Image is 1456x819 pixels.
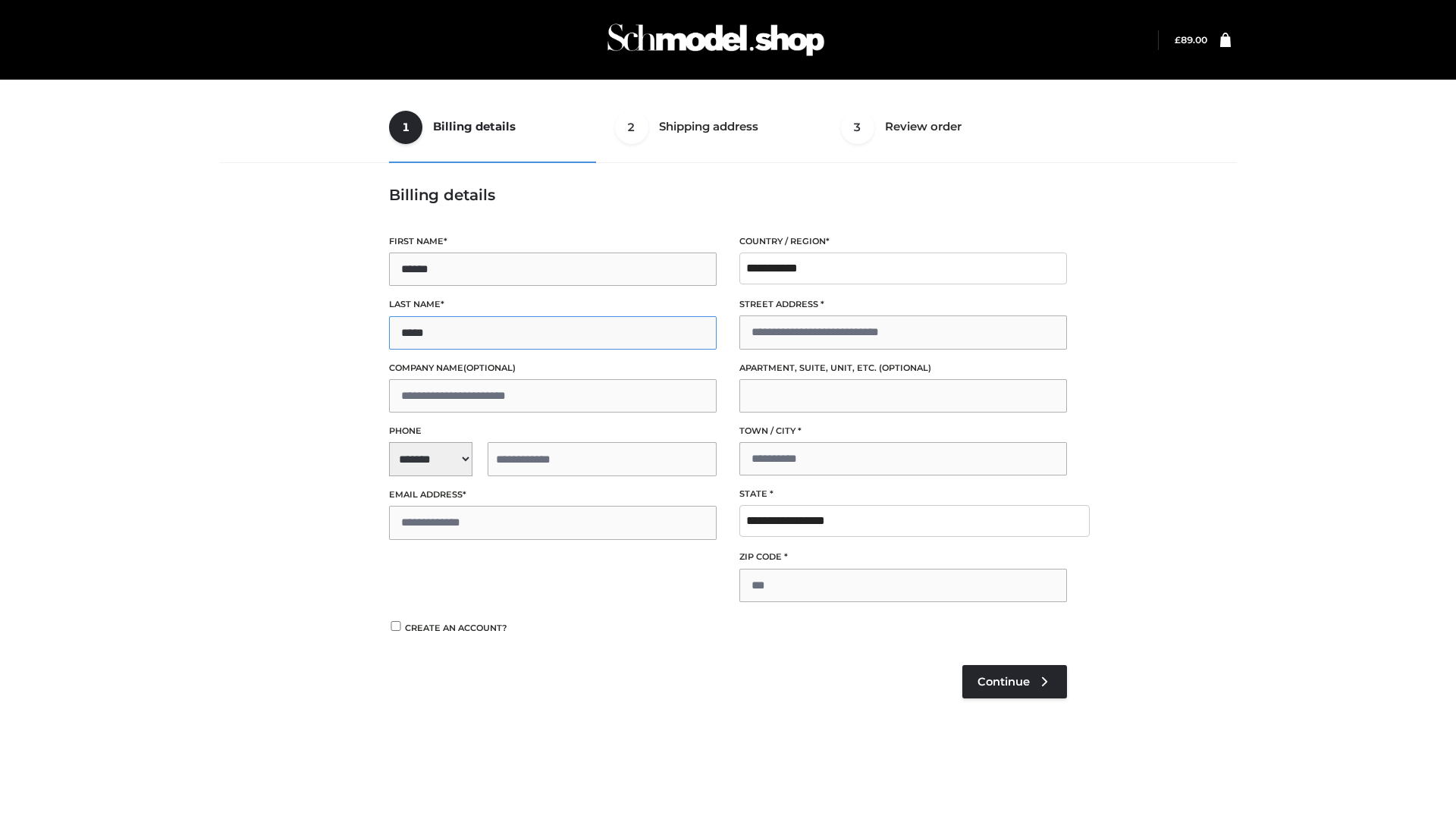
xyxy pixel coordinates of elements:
label: Company name [389,361,717,375]
a: Continue [962,665,1067,698]
label: Phone [389,424,717,438]
label: ZIP Code [739,550,1067,564]
img: Schmodel Admin 964 [602,10,830,70]
label: Last name [389,297,717,312]
label: Apartment, suite, unit, etc. [739,361,1067,375]
span: Create an account? [405,623,507,633]
label: Town / City [739,424,1067,438]
span: (optional) [463,362,516,373]
label: Email address [389,488,717,502]
span: (optional) [879,362,931,373]
label: State [739,487,1067,501]
input: Create an account? [389,621,403,631]
h3: Billing details [389,186,1067,204]
label: Street address [739,297,1067,312]
bdi: 89.00 [1175,34,1207,45]
label: Country / Region [739,234,1067,249]
span: Continue [977,675,1030,689]
span: £ [1175,34,1181,45]
a: £89.00 [1175,34,1207,45]
label: First name [389,234,717,249]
